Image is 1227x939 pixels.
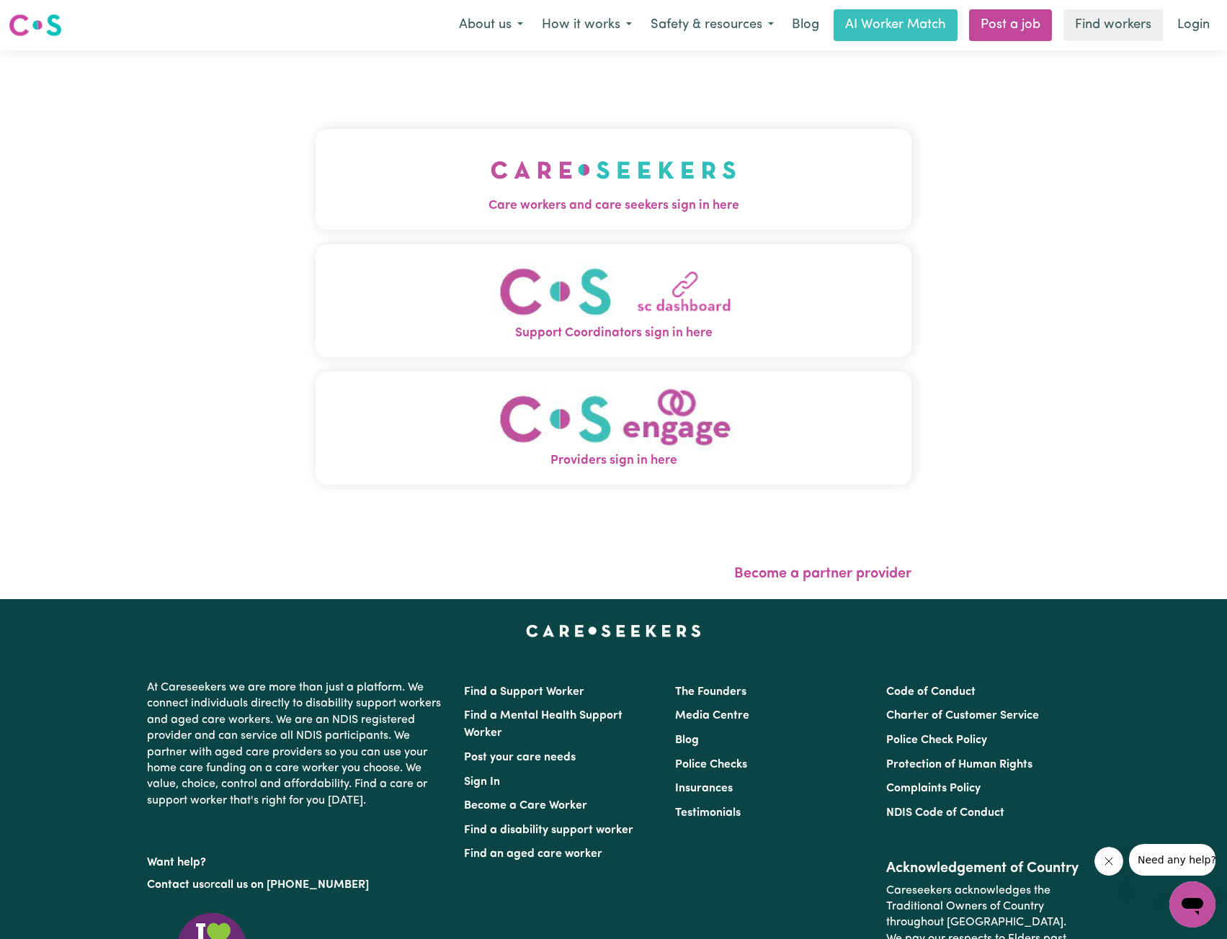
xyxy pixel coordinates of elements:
[464,848,602,860] a: Find an aged care worker
[886,783,981,794] a: Complaints Policy
[1169,881,1215,927] iframe: Button to launch messaging window
[886,710,1039,722] a: Charter of Customer Service
[532,10,641,40] button: How it works
[147,871,447,899] p: or
[464,800,587,812] a: Become a Care Worker
[1094,847,1123,876] iframe: Close message
[9,10,87,22] span: Need any help?
[147,879,204,891] a: Contact us
[1169,9,1218,41] a: Login
[783,9,828,41] a: Blog
[316,244,912,357] button: Support Coordinators sign in here
[464,710,623,739] a: Find a Mental Health Support Worker
[464,825,633,836] a: Find a disability support worker
[675,710,749,722] a: Media Centre
[834,9,958,41] a: AI Worker Match
[969,9,1052,41] a: Post a job
[675,807,741,819] a: Testimonials
[147,849,447,871] p: Want help?
[9,9,62,42] a: Careseekers logo
[526,625,701,637] a: Careseekers home page
[886,759,1032,770] a: Protection of Human Rights
[886,734,987,746] a: Police Check Policy
[215,879,369,891] a: call us on [PHONE_NUMBER]
[9,12,62,38] img: Careseekers logo
[316,129,912,230] button: Care workers and care seekers sign in here
[886,807,1004,819] a: NDIS Code of Conduct
[641,10,783,40] button: Safety & resources
[147,674,447,814] p: At Careseekers we are more than just a platform. We connect individuals directly to disability su...
[464,752,576,763] a: Post your care needs
[886,686,976,698] a: Code of Conduct
[316,451,912,470] span: Providers sign in here
[316,372,912,485] button: Providers sign in here
[1063,9,1163,41] a: Find workers
[450,10,532,40] button: About us
[464,776,500,788] a: Sign In
[675,734,699,746] a: Blog
[675,783,733,794] a: Insurances
[1129,844,1215,876] iframe: Message from company
[886,860,1080,877] h2: Acknowledgement of Country
[734,567,911,581] a: Become a partner provider
[316,197,912,215] span: Care workers and care seekers sign in here
[316,324,912,343] span: Support Coordinators sign in here
[464,686,584,698] a: Find a Support Worker
[675,686,746,698] a: The Founders
[675,759,747,770] a: Police Checks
